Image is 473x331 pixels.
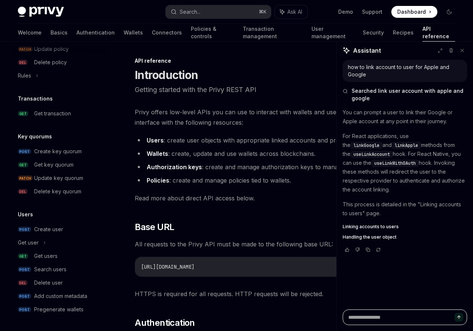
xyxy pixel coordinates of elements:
span: GET [18,162,28,168]
a: POSTCreate user [12,223,107,236]
span: GET [18,111,28,117]
div: Get transaction [34,109,71,118]
span: DEL [18,189,27,194]
button: Send message [454,313,463,322]
div: Search... [180,7,200,16]
strong: Policies [147,177,169,184]
p: You can prompt a user to link their Google or Apple account at any point in their journey. [343,108,467,126]
span: Searched link user account with apple and google [352,87,467,102]
span: Base URL [135,221,174,233]
a: GETGet transaction [12,107,107,120]
a: DELDelete policy [12,56,107,69]
a: User management [311,24,354,42]
div: Delete policy [34,58,67,67]
div: Pregenerate wallets [34,305,84,314]
li: : create, update and use wallets across blockchains. [135,148,460,159]
li: : create user objects with appropriate linked accounts and pregenerate wallets for them. [135,135,460,145]
span: Assistant [353,46,381,55]
a: API reference [423,24,455,42]
a: POSTCreate key quorum [12,145,107,158]
span: linkGoogle [353,142,379,148]
span: PATCH [18,176,33,181]
div: Get key quorum [34,160,74,169]
span: Read more about direct API access below. [135,193,460,203]
span: POST [18,294,31,299]
span: HTTPS is required for all requests. HTTP requests will be rejected. [135,289,460,299]
a: Welcome [18,24,42,42]
a: DELDelete key quorum [12,185,107,198]
a: GETGet key quorum [12,158,107,171]
span: Linking accounts to users [343,224,399,230]
li: : create and manage authorization keys to manage wallets. [135,162,460,172]
span: Dashboard [397,8,426,16]
button: Ask AI [275,5,307,19]
span: Authentication [135,317,195,329]
strong: Users [147,137,164,144]
span: DEL [18,60,27,65]
div: Update key quorum [34,174,83,183]
div: Add custom metadata [34,292,87,301]
span: [URL][DOMAIN_NAME] [141,263,195,270]
a: Authentication [76,24,115,42]
a: PATCHUpdate key quorum [12,171,107,185]
p: For React applications, use the and methods from the hook. For React Native, you can use the hook... [343,132,467,194]
div: Search users [34,265,66,274]
span: Handling the user object [343,234,397,240]
button: Search...⌘K [166,5,271,19]
a: Policies & controls [191,24,234,42]
a: Recipes [393,24,414,42]
a: Connectors [152,24,182,42]
span: Ask AI [287,8,302,16]
div: API reference [135,57,460,65]
span: All requests to the Privy API must be made to the following base URL: [135,239,460,249]
strong: Authorization keys [147,163,202,171]
h1: Introduction [135,68,198,82]
p: Getting started with the Privy REST API [135,85,460,95]
span: POST [18,267,31,272]
h5: Users [18,210,33,219]
button: Searched link user account with apple and google [343,87,467,102]
span: POST [18,307,31,312]
div: how to link account to user for Apple and Google [348,63,462,78]
a: POSTAdd custom metadata [12,289,107,303]
span: Privy offers low-level APIs you can use to interact with wallets and user objects directly. This ... [135,107,460,128]
a: Linking accounts to users [343,224,467,230]
a: Demo [338,8,353,16]
a: Basics [50,24,68,42]
div: Get user [18,238,39,247]
h5: Transactions [18,94,53,103]
span: DEL [18,280,27,286]
span: POST [18,227,31,232]
a: Wallets [124,24,143,42]
a: Transaction management [243,24,303,42]
span: linkApple [395,142,418,148]
strong: Wallets [147,150,168,157]
span: GET [18,253,28,259]
li: : create and manage policies tied to wallets. [135,175,460,186]
a: Dashboard [391,6,437,18]
a: POSTPregenerate wallets [12,303,107,316]
a: POSTSearch users [12,263,107,276]
span: POST [18,149,31,154]
img: dark logo [18,7,64,17]
div: Rules [18,71,31,80]
a: GETGet users [12,249,107,263]
span: useLinkAccount [353,151,390,157]
p: This process is detailed in the "Linking accounts to users" page. [343,200,467,218]
a: Support [362,8,382,16]
div: Delete key quorum [34,187,81,196]
button: Toggle dark mode [443,6,455,18]
h5: Key quorums [18,132,52,141]
span: useLinkWithOAuth [374,160,416,166]
div: Delete user [34,278,63,287]
div: Create user [34,225,63,234]
div: Create key quorum [34,147,82,156]
a: Handling the user object [343,234,467,240]
a: DELDelete user [12,276,107,289]
a: Security [363,24,384,42]
span: ⌘ K [259,9,267,15]
div: Get users [34,252,58,260]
